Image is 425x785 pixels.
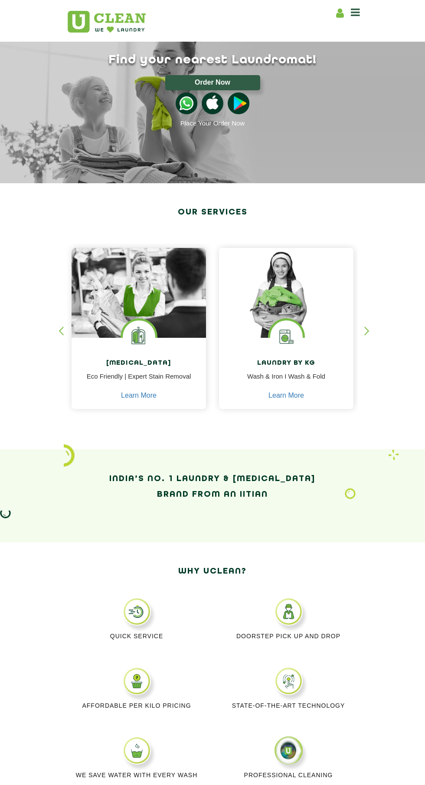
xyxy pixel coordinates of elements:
[78,372,199,391] p: Eco Friendly | Expert Stain Removal
[67,771,206,779] p: We Save Water with every wash
[268,392,304,399] a: Learn More
[123,320,155,353] img: Laundry Services near me
[67,564,358,579] h2: Why Uclean?
[64,444,75,467] img: icon_2.png
[219,702,358,709] p: State-of-the-art Technology
[72,248,206,356] img: Drycleaners near me
[78,360,199,367] h4: [MEDICAL_DATA]
[67,204,358,220] h2: Our Services
[67,471,358,502] h2: India’s No. 1 Laundry & [MEDICAL_DATA] Brand from an IITian
[226,372,347,391] p: Wash & Iron I Wash & Fold
[219,632,358,640] p: Doorstep Pick up and Drop
[180,119,245,127] a: Place Your Order Now
[345,488,356,499] img: Laundry
[270,320,303,353] img: laundry washing machine
[275,667,303,695] img: STATE_OF_THE_ART_TECHNOLOGY_11zon.webp
[219,248,353,338] img: a girl with laundry basket
[275,597,303,626] img: DOORSTEP_PICK_UP_AND_DROP_11zon.webp
[61,53,364,67] h1: Find your nearest Laundromat!
[226,360,347,367] h4: Laundry by Kg
[219,771,358,779] p: Professional cleaning
[121,392,157,399] a: Learn More
[228,92,249,114] img: playstoreicon.png
[68,11,146,33] img: UClean Laundry and Dry Cleaning
[388,449,399,460] img: Laundry wash and iron
[67,632,206,640] p: Quick Service
[67,702,206,709] p: Affordable per kilo pricing
[176,92,197,114] img: whatsappicon.png
[123,667,151,695] img: affordable_per_kilo_pricing_11zon.webp
[165,75,260,90] button: Order Now
[123,597,151,626] img: QUICK_SERVICE_11zon.webp
[123,736,151,765] img: WE_SAVE_WATER-WITH_EVERY_WASH_CYCLE_11zon.webp
[202,92,223,114] img: apple-icon.png
[275,736,303,765] img: center_logo.png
